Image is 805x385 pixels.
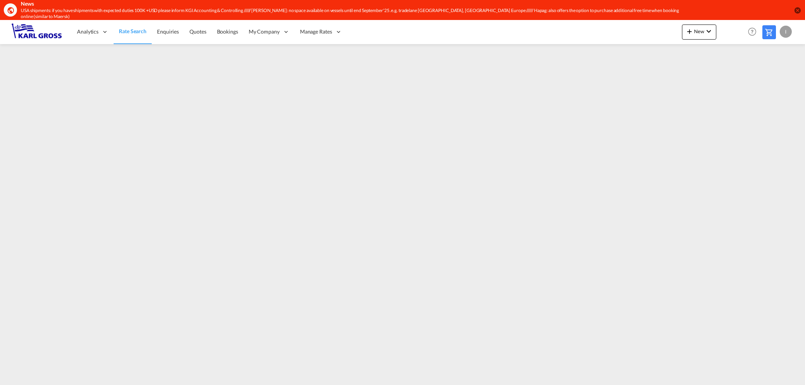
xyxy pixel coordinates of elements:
span: Manage Rates [300,28,332,35]
div: I [780,26,792,38]
span: Analytics [77,28,99,35]
span: New [685,28,713,34]
span: Quotes [189,28,206,35]
button: icon-plus 400-fgNewicon-chevron-down [682,25,716,40]
div: Help [746,25,762,39]
div: Manage Rates [295,20,347,44]
span: Help [746,25,759,38]
a: Enquiries [152,20,184,44]
img: 3269c73066d711f095e541db4db89301.png [11,23,62,40]
md-icon: icon-chevron-down [704,27,713,36]
a: Quotes [184,20,211,44]
a: Rate Search [114,20,152,44]
span: My Company [249,28,280,35]
button: icon-close-circle [794,6,801,14]
span: Rate Search [119,28,146,34]
div: Analytics [72,20,114,44]
div: My Company [243,20,295,44]
a: Bookings [212,20,243,44]
div: USA shipments: if you have shipments with expected duties 100K +USD please inform KGI Accounting ... [21,8,682,20]
span: Bookings [217,28,238,35]
md-icon: icon-plus 400-fg [685,27,694,36]
span: Enquiries [157,28,179,35]
md-icon: icon-earth [7,6,14,14]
